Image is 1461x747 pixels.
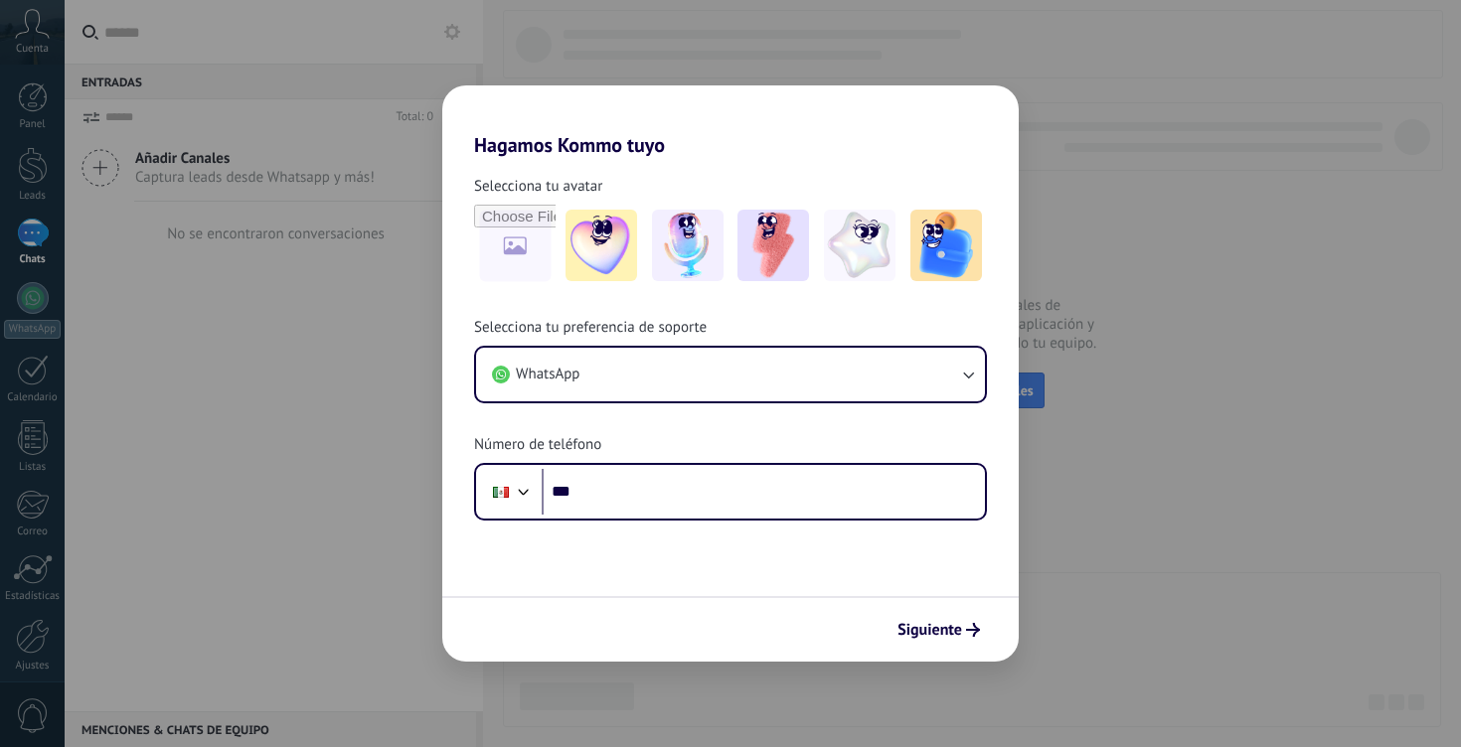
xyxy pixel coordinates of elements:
div: Mexico: + 52 [482,471,520,513]
img: -2.jpeg [652,210,724,281]
button: Siguiente [889,613,989,647]
img: -4.jpeg [824,210,895,281]
span: Siguiente [897,623,962,637]
img: -3.jpeg [737,210,809,281]
span: WhatsApp [516,365,579,384]
button: WhatsApp [476,348,985,401]
span: Selecciona tu preferencia de soporte [474,318,707,338]
span: Selecciona tu avatar [474,177,602,197]
img: -5.jpeg [910,210,982,281]
img: -1.jpeg [566,210,637,281]
h2: Hagamos Kommo tuyo [442,85,1019,157]
span: Número de teléfono [474,435,601,455]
